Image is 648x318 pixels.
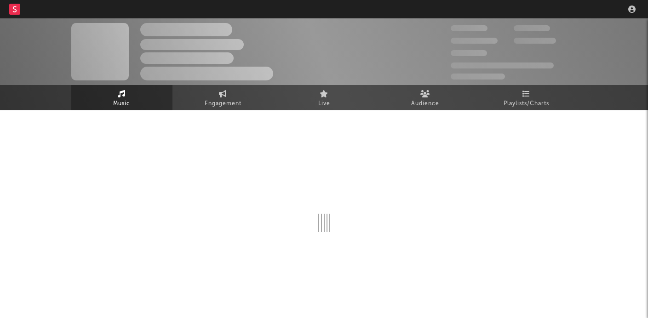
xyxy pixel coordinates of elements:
span: 50.000.000 [451,38,498,44]
span: Engagement [205,98,241,109]
span: 100.000 [451,50,487,56]
span: 300.000 [451,25,487,31]
span: Live [318,98,330,109]
a: Audience [375,85,476,110]
span: Music [113,98,130,109]
span: 100.000 [514,25,550,31]
span: 1.000.000 [514,38,556,44]
a: Engagement [172,85,274,110]
a: Music [71,85,172,110]
a: Live [274,85,375,110]
span: Jump Score: 85.0 [451,74,505,79]
span: Playlists/Charts [504,98,549,109]
span: Audience [411,98,439,109]
a: Playlists/Charts [476,85,577,110]
span: 50.000.000 Monthly Listeners [451,62,554,68]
